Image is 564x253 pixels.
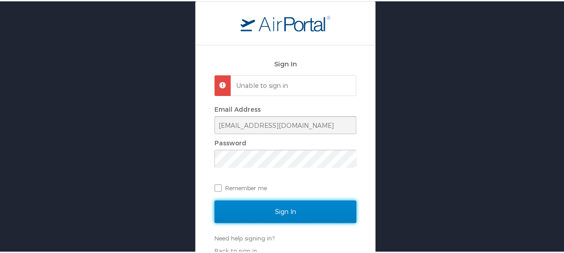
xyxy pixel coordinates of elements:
p: Unable to sign in [236,80,348,89]
h2: Sign In [214,57,356,68]
a: Back to sign in [214,246,257,253]
input: Sign In [214,199,356,222]
label: Password [214,138,246,145]
a: Need help signing in? [214,233,275,240]
img: logo [240,14,330,30]
label: Remember me [214,180,356,193]
label: Email Address [214,104,261,112]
